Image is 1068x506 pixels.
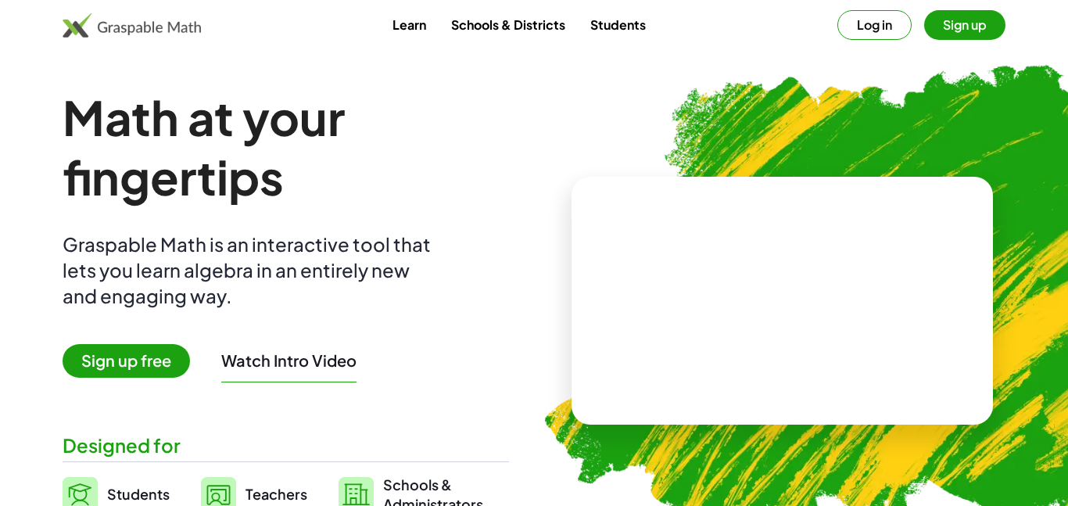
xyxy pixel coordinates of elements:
[63,432,509,458] div: Designed for
[837,10,912,40] button: Log in
[380,10,439,39] a: Learn
[439,10,578,39] a: Schools & Districts
[63,88,509,206] h1: Math at your fingertips
[63,231,438,309] div: Graspable Math is an interactive tool that lets you learn algebra in an entirely new and engaging...
[245,485,307,503] span: Teachers
[924,10,1005,40] button: Sign up
[578,10,658,39] a: Students
[665,242,900,360] video: What is this? This is dynamic math notation. Dynamic math notation plays a central role in how Gr...
[221,350,357,371] button: Watch Intro Video
[63,344,190,378] span: Sign up free
[107,485,170,503] span: Students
